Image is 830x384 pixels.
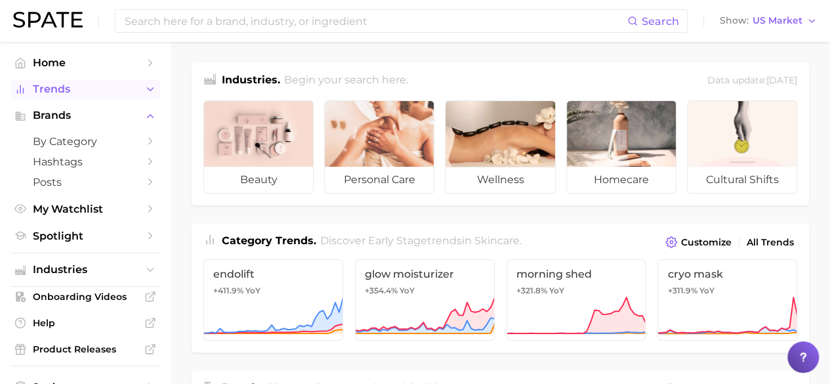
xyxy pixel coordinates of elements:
[33,176,138,188] span: Posts
[10,199,160,219] a: My Watchlist
[681,237,732,248] span: Customize
[33,110,138,121] span: Brands
[33,317,138,329] span: Help
[474,234,520,247] span: skincare
[33,156,138,168] span: Hashtags
[365,286,398,295] span: +354.4%
[213,286,243,295] span: +411.9%
[123,10,627,32] input: Search here for a brand, industry, or ingredient
[33,135,138,148] span: by Category
[662,233,735,251] button: Customize
[355,259,495,341] a: glow moisturizer+354.4% YoY
[516,286,547,295] span: +321.8%
[667,286,697,295] span: +311.9%
[13,12,83,28] img: SPATE
[213,268,333,280] span: endolift
[10,152,160,172] a: Hashtags
[33,343,138,355] span: Product Releases
[516,268,636,280] span: morning shed
[222,234,316,247] span: Category Trends .
[33,230,138,242] span: Spotlight
[400,286,415,296] span: YoY
[10,53,160,73] a: Home
[642,15,679,28] span: Search
[325,167,434,193] span: personal care
[699,286,714,296] span: YoY
[566,100,676,194] a: homecare
[222,72,280,90] h1: Industries.
[10,131,160,152] a: by Category
[753,17,802,24] span: US Market
[203,259,343,341] a: endolift+411.9% YoY
[10,106,160,125] button: Brands
[33,56,138,69] span: Home
[567,167,676,193] span: homecare
[365,268,485,280] span: glow moisturizer
[203,100,314,194] a: beauty
[10,226,160,246] a: Spotlight
[33,83,138,95] span: Trends
[707,72,797,90] div: Data update: [DATE]
[10,260,160,280] button: Industries
[716,12,820,30] button: ShowUS Market
[10,172,160,192] a: Posts
[720,17,749,24] span: Show
[33,203,138,215] span: My Watchlist
[10,79,160,99] button: Trends
[204,167,313,193] span: beauty
[549,286,564,296] span: YoY
[284,72,408,90] h2: Begin your search here.
[445,100,555,194] a: wellness
[10,313,160,333] a: Help
[667,268,787,280] span: cryo mask
[245,286,260,296] span: YoY
[324,100,434,194] a: personal care
[446,167,554,193] span: wellness
[33,291,138,303] span: Onboarding Videos
[688,167,797,193] span: cultural shifts
[743,234,797,251] a: All Trends
[33,264,138,276] span: Industries
[10,287,160,307] a: Onboarding Videos
[687,100,797,194] a: cultural shifts
[747,237,794,248] span: All Trends
[320,234,522,247] span: Discover Early Stage trends in .
[657,259,797,341] a: cryo mask+311.9% YoY
[507,259,646,341] a: morning shed+321.8% YoY
[10,339,160,359] a: Product Releases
